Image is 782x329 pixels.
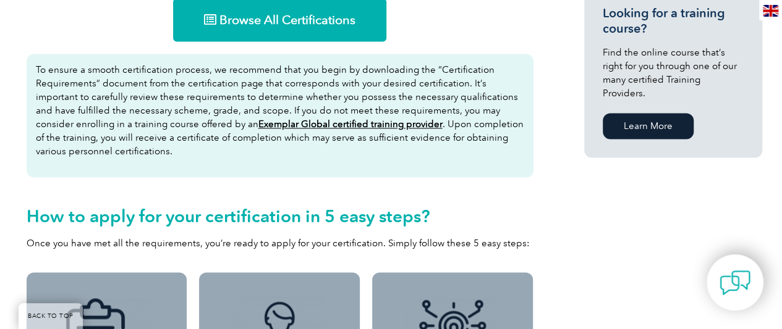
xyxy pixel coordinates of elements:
h3: Looking for a training course? [603,6,744,36]
p: Once you have met all the requirements, you’re ready to apply for your certification. Simply foll... [27,236,533,250]
a: BACK TO TOP [19,303,83,329]
img: en [763,5,778,17]
h2: How to apply for your certification in 5 easy steps? [27,206,533,226]
img: contact-chat.png [720,267,750,298]
a: Learn More [603,113,694,139]
p: Find the online course that’s right for you through one of our many certified Training Providers. [603,46,744,100]
a: Exemplar Global certified training provider [258,119,443,130]
span: Browse All Certifications [219,14,355,26]
p: To ensure a smooth certification process, we recommend that you begin by downloading the “Certifi... [36,63,524,158]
